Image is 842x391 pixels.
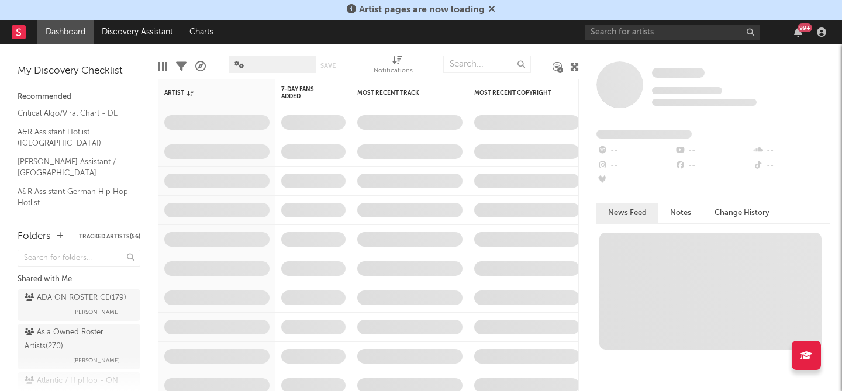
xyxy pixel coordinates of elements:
[674,158,752,174] div: --
[753,158,830,174] div: --
[18,230,51,244] div: Folders
[794,27,802,37] button: 99+
[596,158,674,174] div: --
[674,143,752,158] div: --
[79,234,140,240] button: Tracked Artists(56)
[596,143,674,158] div: --
[158,50,167,84] div: Edit Columns
[18,107,129,120] a: Critical Algo/Viral Chart - DE
[18,64,140,78] div: My Discovery Checklist
[753,143,830,158] div: --
[596,174,674,189] div: --
[195,50,206,84] div: A&R Pipeline
[164,89,252,96] div: Artist
[596,130,692,139] span: Fans Added by Platform
[18,185,129,209] a: A&R Assistant German Hip Hop Hotlist
[703,203,781,223] button: Change History
[374,50,420,84] div: Notifications (Artist)
[18,126,129,150] a: A&R Assistant Hotlist ([GEOGRAPHIC_DATA])
[281,86,328,100] span: 7-Day Fans Added
[37,20,94,44] a: Dashboard
[25,326,130,354] div: Asia Owned Roster Artists ( 270 )
[73,305,120,319] span: [PERSON_NAME]
[18,324,140,369] a: Asia Owned Roster Artists(270)[PERSON_NAME]
[18,155,129,179] a: [PERSON_NAME] Assistant / [GEOGRAPHIC_DATA]
[94,20,181,44] a: Discovery Assistant
[652,67,705,79] a: Some Artist
[320,63,336,69] button: Save
[652,87,722,94] span: Tracking Since: [DATE]
[585,25,760,40] input: Search for artists
[488,5,495,15] span: Dismiss
[658,203,703,223] button: Notes
[474,89,562,96] div: Most Recent Copyright
[25,291,126,305] div: ADA ON ROSTER CE ( 179 )
[176,50,187,84] div: Filters
[652,99,757,106] span: 0 fans last week
[18,250,140,267] input: Search for folders...
[18,272,140,286] div: Shared with Me
[798,23,812,32] div: 99 +
[596,203,658,223] button: News Feed
[18,90,140,104] div: Recommended
[18,289,140,321] a: ADA ON ROSTER CE(179)[PERSON_NAME]
[357,89,445,96] div: Most Recent Track
[443,56,531,73] input: Search...
[359,5,485,15] span: Artist pages are now loading
[73,354,120,368] span: [PERSON_NAME]
[181,20,222,44] a: Charts
[652,68,705,78] span: Some Artist
[374,64,420,78] div: Notifications (Artist)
